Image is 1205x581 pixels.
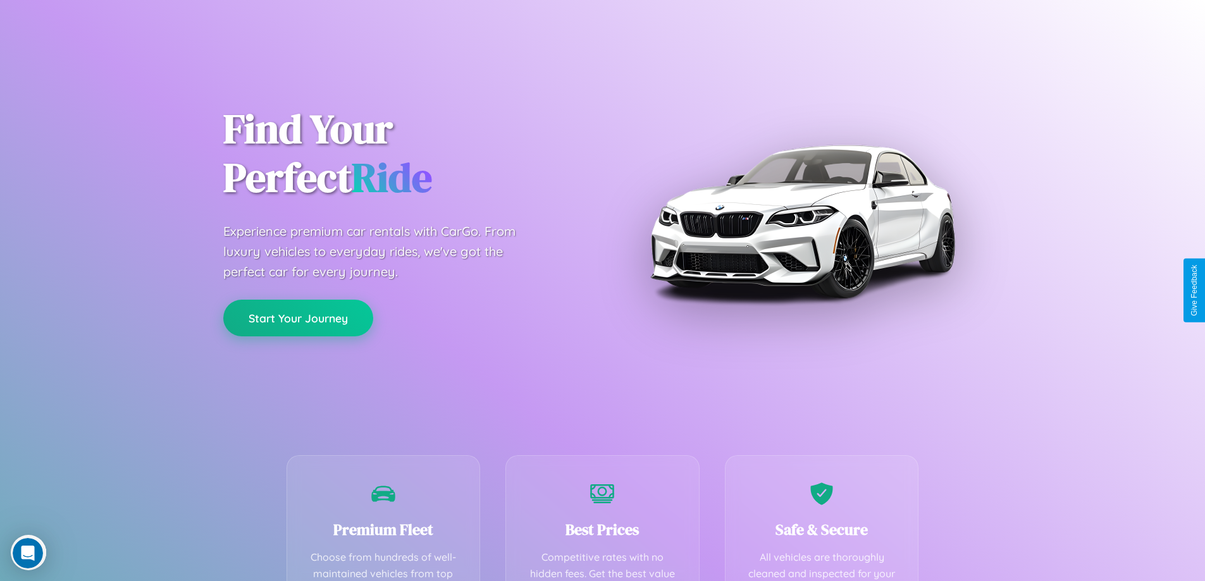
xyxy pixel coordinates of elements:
span: Ride [352,150,432,205]
h3: Safe & Secure [745,519,899,540]
h3: Premium Fleet [306,519,461,540]
button: Start Your Journey [223,300,373,336]
img: Premium BMW car rental vehicle [644,63,960,379]
h3: Best Prices [525,519,680,540]
iframe: Intercom live chat [13,538,43,568]
p: Experience premium car rentals with CarGo. From luxury vehicles to everyday rides, we've got the ... [223,221,540,282]
h1: Find Your Perfect [223,105,584,202]
div: Give Feedback [1190,265,1199,316]
div: Open Intercom Messenger [5,5,235,40]
iframe: Intercom live chat discovery launcher [11,535,46,570]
